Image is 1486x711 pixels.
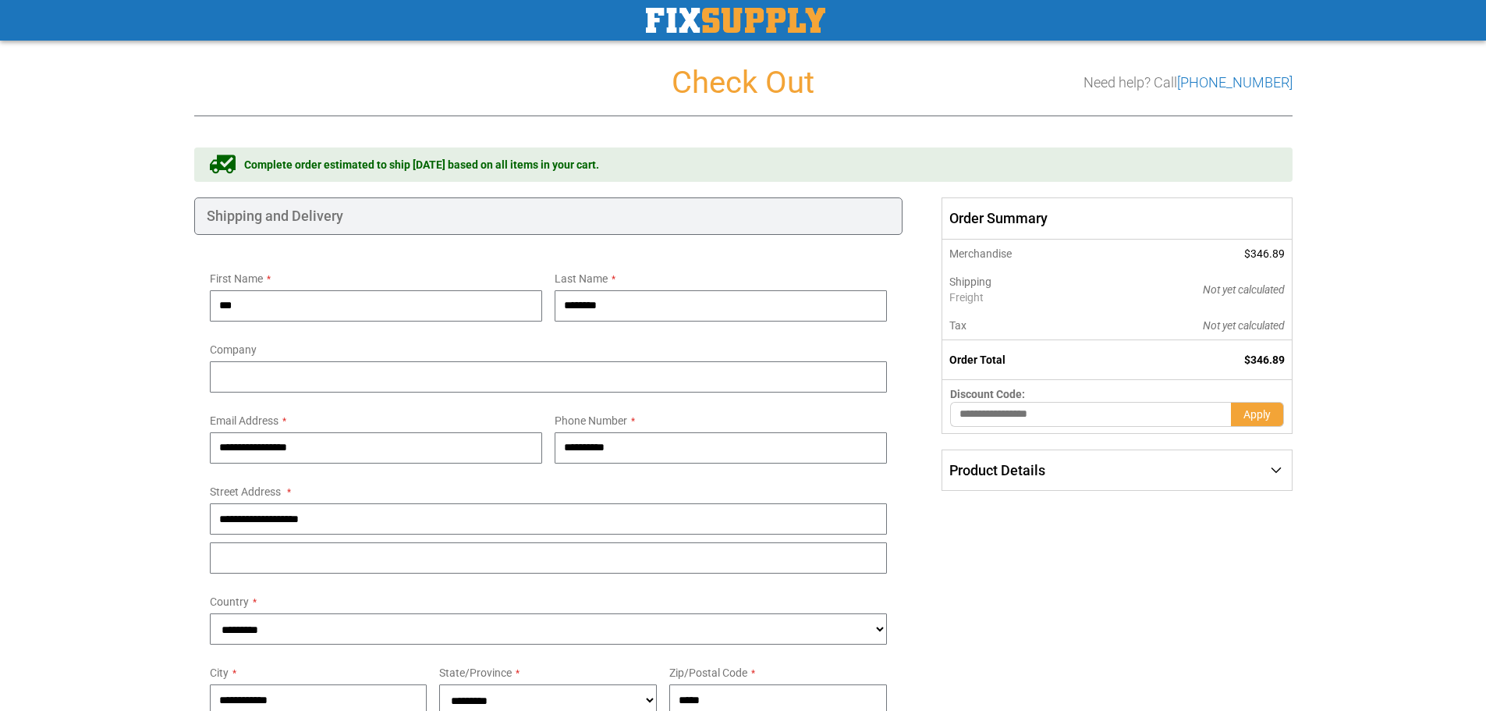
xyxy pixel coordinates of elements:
[555,414,627,427] span: Phone Number
[210,595,249,608] span: Country
[1203,319,1285,332] span: Not yet calculated
[669,667,747,679] span: Zip/Postal Code
[194,197,903,235] div: Shipping and Delivery
[244,157,599,172] span: Complete order estimated to ship [DATE] based on all items in your cart.
[1231,402,1284,427] button: Apply
[1177,74,1293,91] a: [PHONE_NUMBER]
[949,290,1090,305] span: Freight
[1244,247,1285,260] span: $346.89
[210,272,263,285] span: First Name
[210,343,257,356] span: Company
[194,66,1293,100] h1: Check Out
[950,388,1025,400] span: Discount Code:
[942,197,1292,240] span: Order Summary
[942,311,1098,340] th: Tax
[949,276,991,288] span: Shipping
[1203,283,1285,296] span: Not yet calculated
[210,485,281,498] span: Street Address
[1083,75,1293,91] h3: Need help? Call
[949,462,1045,478] span: Product Details
[210,667,229,679] span: City
[646,8,825,33] a: store logo
[646,8,825,33] img: Fix Industrial Supply
[439,667,512,679] span: State/Province
[942,240,1098,268] th: Merchandise
[949,354,1005,366] strong: Order Total
[210,414,278,427] span: Email Address
[555,272,608,285] span: Last Name
[1243,408,1271,421] span: Apply
[1244,354,1285,366] span: $346.89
